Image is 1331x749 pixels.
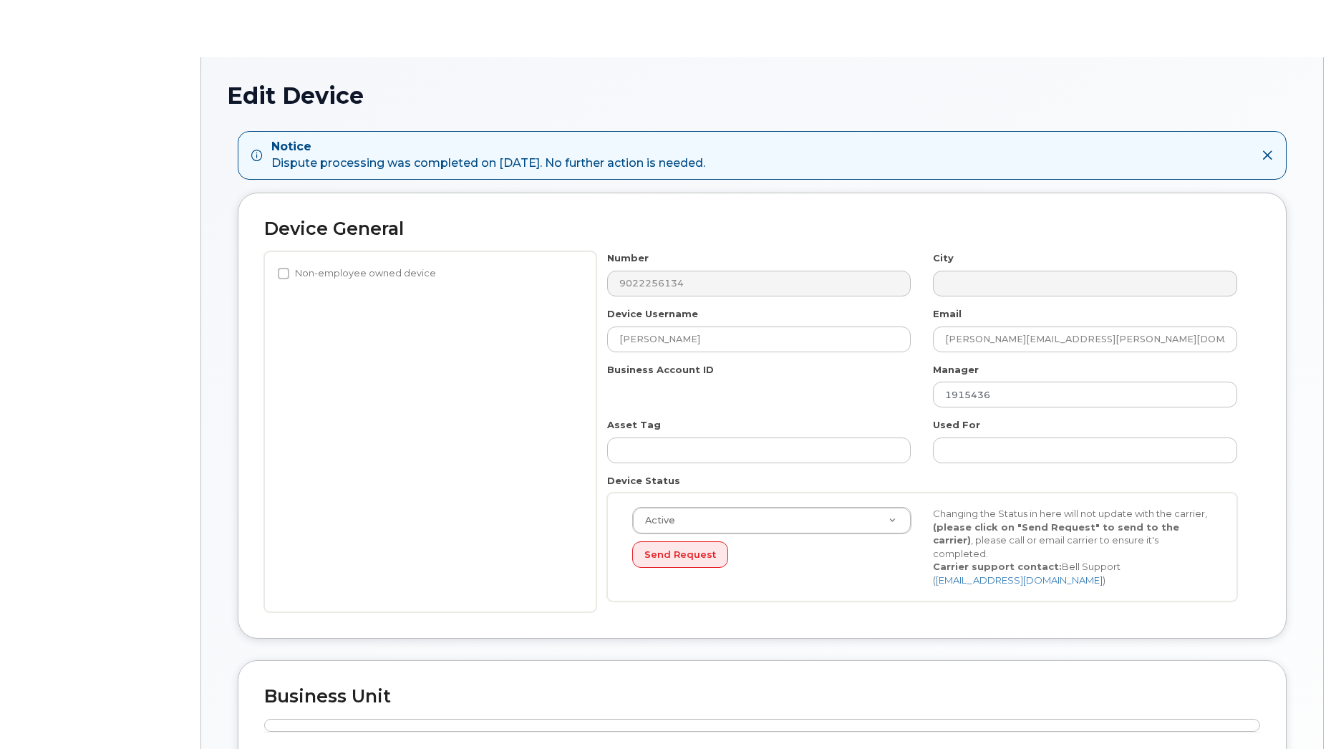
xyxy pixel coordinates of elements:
[633,508,911,533] a: Active
[936,574,1103,586] a: [EMAIL_ADDRESS][DOMAIN_NAME]
[264,219,1260,239] h2: Device General
[637,514,675,527] span: Active
[264,687,1260,707] h2: Business Unit
[922,507,1223,586] div: Changing the Status in here will not update with the carrier, , please call or email carrier to e...
[933,363,979,377] label: Manager
[632,541,728,568] button: Send Request
[271,139,705,172] div: Dispute processing was completed on [DATE]. No further action is needed.
[933,418,980,432] label: Used For
[278,268,289,279] input: Non-employee owned device
[933,382,1237,407] input: Select manager
[278,265,436,282] label: Non-employee owned device
[227,83,1297,108] h1: Edit Device
[271,139,705,155] strong: Notice
[933,561,1062,572] strong: Carrier support contact:
[607,474,680,488] label: Device Status
[607,307,698,321] label: Device Username
[933,521,1179,546] strong: (please click on "Send Request" to send to the carrier)
[933,307,962,321] label: Email
[607,418,661,432] label: Asset Tag
[933,251,954,265] label: City
[607,251,649,265] label: Number
[607,363,714,377] label: Business Account ID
